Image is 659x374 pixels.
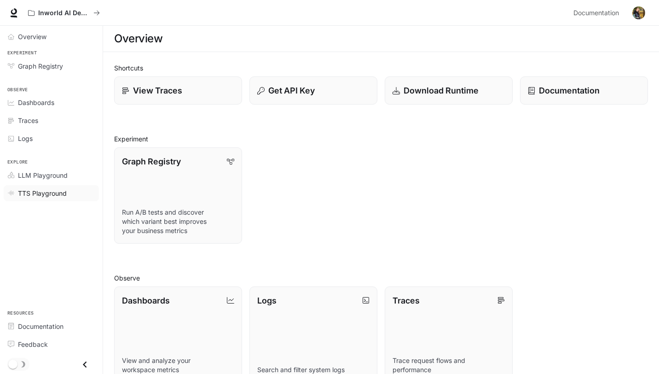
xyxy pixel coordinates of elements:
[38,9,90,17] p: Inworld AI Demos
[573,7,619,19] span: Documentation
[18,116,38,125] span: Traces
[122,155,181,168] p: Graph Registry
[4,336,99,352] a: Feedback
[268,84,315,97] p: Get API Key
[18,170,68,180] span: LLM Playground
[4,318,99,334] a: Documentation
[632,6,645,19] img: User avatar
[630,4,648,22] button: User avatar
[18,321,64,331] span: Documentation
[114,63,648,73] h2: Shortcuts
[18,61,63,71] span: Graph Registry
[18,188,67,198] span: TTS Playground
[122,294,170,307] p: Dashboards
[539,84,600,97] p: Documentation
[18,32,46,41] span: Overview
[249,76,377,105] button: Get API Key
[4,29,99,45] a: Overview
[520,76,648,105] a: Documentation
[75,355,95,374] button: Close drawer
[385,76,513,105] a: Download Runtime
[404,84,479,97] p: Download Runtime
[114,134,648,144] h2: Experiment
[18,339,48,349] span: Feedback
[393,294,420,307] p: Traces
[114,273,648,283] h2: Observe
[570,4,626,22] a: Documentation
[4,185,99,201] a: TTS Playground
[257,294,277,307] p: Logs
[4,58,99,74] a: Graph Registry
[114,76,242,105] a: View Traces
[4,130,99,146] a: Logs
[24,4,104,22] button: All workspaces
[4,94,99,111] a: Dashboards
[133,84,182,97] p: View Traces
[18,134,33,143] span: Logs
[114,29,162,48] h1: Overview
[114,147,242,244] a: Graph RegistryRun A/B tests and discover which variant best improves your business metrics
[122,208,234,235] p: Run A/B tests and discover which variant best improves your business metrics
[4,112,99,129] a: Traces
[18,98,54,107] span: Dashboards
[8,359,17,369] span: Dark mode toggle
[4,167,99,183] a: LLM Playground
